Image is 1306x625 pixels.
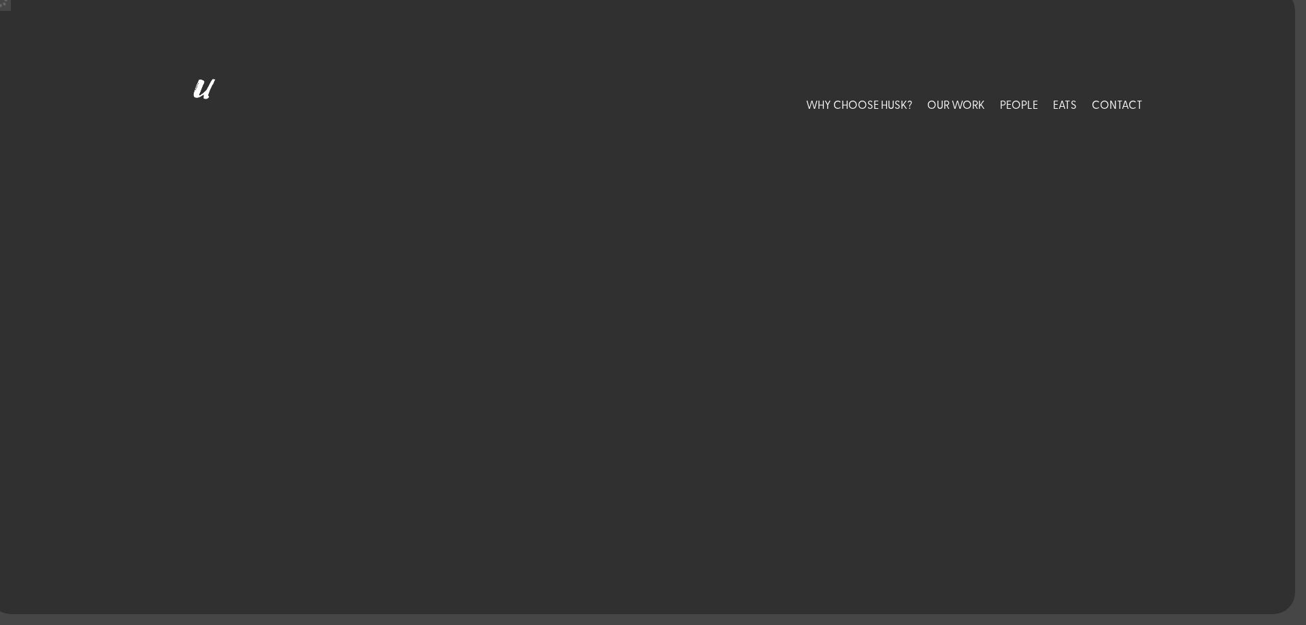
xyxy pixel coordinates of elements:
[806,73,912,134] a: WHY CHOOSE HUSK?
[163,73,238,134] img: Husk logo
[1053,73,1077,134] a: EATS
[1000,73,1038,134] a: PEOPLE
[927,73,985,134] a: OUR WORK
[1092,73,1143,134] a: CONTACT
